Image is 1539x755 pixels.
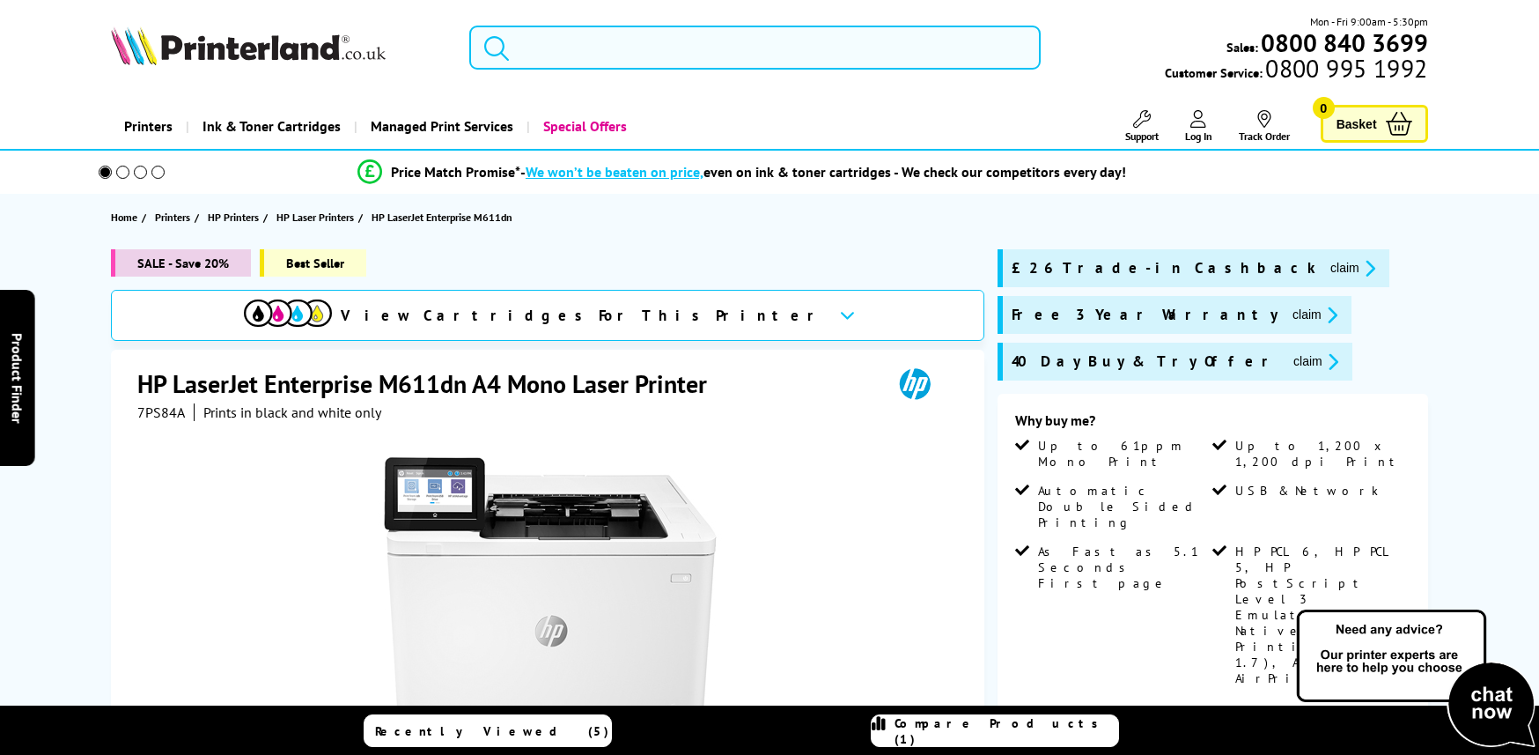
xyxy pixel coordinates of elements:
span: Printers [155,208,190,226]
img: View Cartridges [244,300,332,327]
a: Compare Products (1) [871,714,1119,747]
span: We won’t be beaten on price, [526,163,703,181]
a: HP Printers [208,208,263,226]
span: Up to 1,200 x 1,200 dpi Print [1235,438,1406,470]
div: - even on ink & toner cartridges - We check our competitors every day! [520,163,1126,181]
button: promo-description [1288,352,1344,372]
span: Sales: [1226,39,1258,56]
span: £26 Trade-in Cashback [1012,258,1316,278]
a: HP LaserJet Enterprise M611dn [372,208,517,226]
li: modal_Promise [74,157,1410,188]
span: SALE - Save 20% [111,249,251,277]
a: Printers [155,208,195,226]
a: Printerland Logo [111,26,446,69]
span: HP LaserJet Enterprise M611dn [372,208,512,226]
button: promo-description [1325,258,1381,278]
a: Support [1125,110,1159,143]
a: Basket 0 [1321,105,1428,143]
img: HP [874,367,955,400]
span: Price Match Promise* [391,163,520,181]
span: USB & Network [1235,483,1379,499]
i: Prints in black and white only [203,403,381,421]
b: 0800 840 3699 [1261,26,1428,59]
img: Printerland Logo [111,26,386,65]
span: Up to 61ppm Mono Print [1038,438,1209,470]
a: Managed Print Services [354,104,526,149]
a: Track Order [1239,110,1290,143]
span: Recently Viewed (5) [375,723,609,739]
span: Customer Service: [1165,60,1427,81]
span: HP PCL 6, HP PCL 5, HP PostScript Level 3 Emulation, Native PDF Printing (v 1.7), Apple AirPrint [1235,544,1406,686]
a: HP Laser Printers [276,208,358,226]
a: Recently Viewed (5) [364,714,612,747]
span: View Cartridges For This Printer [341,306,825,325]
span: Product Finder [9,332,26,423]
span: Best Seller [260,249,366,277]
span: Home [111,208,137,226]
span: 0 [1313,97,1335,119]
span: Basket [1336,112,1377,136]
span: 7PS84A [137,403,185,421]
button: promo-description [1287,305,1343,325]
span: Free 3 Year Warranty [1012,305,1278,325]
img: Open Live Chat window [1292,607,1539,751]
span: As Fast as 5.1 Seconds First page [1038,544,1209,591]
span: Compare Products (1) [895,715,1118,747]
a: Log In [1185,110,1212,143]
span: Mon - Fri 9:00am - 5:30pm [1310,13,1428,30]
span: 40 Day Buy & Try Offer [1012,352,1279,372]
span: Automatic Double Sided Printing [1038,483,1209,530]
span: HP Laser Printers [276,208,354,226]
span: Ink & Toner Cartridges [202,104,341,149]
h1: HP LaserJet Enterprise M611dn A4 Mono Laser Printer [137,367,725,400]
a: Printers [111,104,186,149]
a: Special Offers [526,104,640,149]
span: Support [1125,130,1159,143]
span: Log In [1185,130,1212,143]
span: 0800 995 1992 [1263,60,1427,77]
div: Why buy me? [1015,411,1410,438]
a: Home [111,208,142,226]
span: HP Printers [208,208,259,226]
a: 0800 840 3699 [1258,34,1428,51]
a: Ink & Toner Cartridges [186,104,354,149]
